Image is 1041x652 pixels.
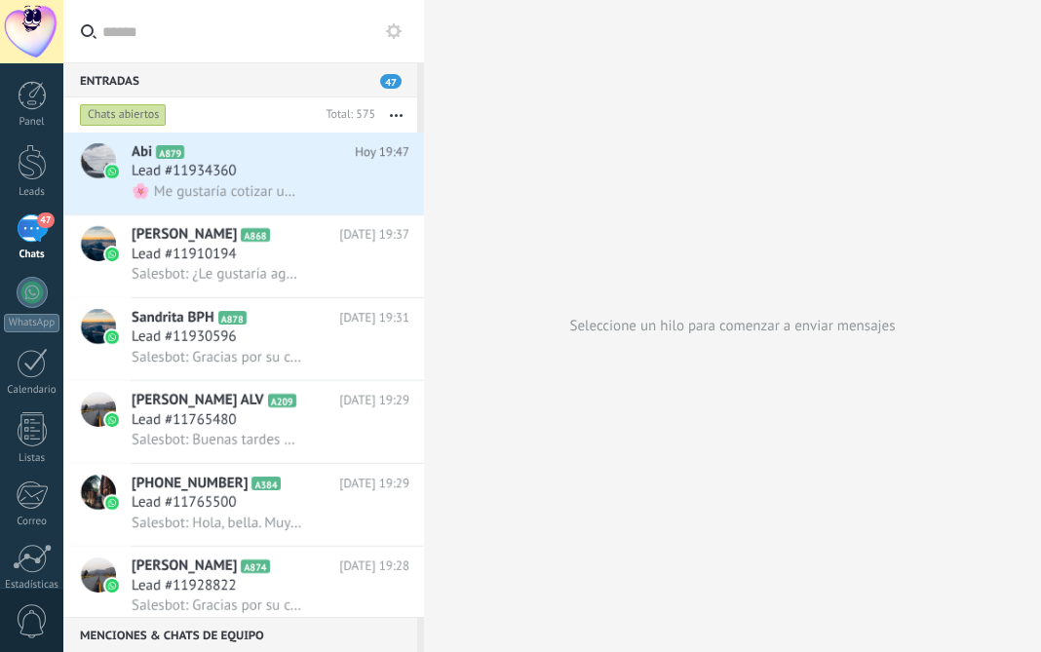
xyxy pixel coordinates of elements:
div: Chats [4,249,60,261]
span: Sandrita BPH [132,308,214,327]
a: avataricon[PERSON_NAME]A868[DATE] 19:37Lead #11910194Salesbot: ¿Le gustaría agendar una cita? 😌 [63,215,424,297]
span: Lead #11910194 [132,245,237,264]
img: icon [105,248,119,261]
img: icon [105,330,119,344]
span: [DATE] 19:29 [339,474,409,493]
span: [DATE] 19:37 [339,225,409,245]
span: [PHONE_NUMBER] [132,474,248,493]
div: Listas [4,452,60,465]
span: Lead #11930596 [132,327,237,347]
img: icon [105,165,119,178]
span: Abi [132,142,152,162]
span: A879 [156,145,184,159]
div: Estadísticas [4,579,60,592]
span: Lead #11934360 [132,162,237,181]
div: Calendario [4,384,60,397]
div: Total: 575 [318,105,375,125]
div: WhatsApp [4,314,59,332]
span: Lead #11765500 [132,493,237,513]
span: A384 [251,477,280,490]
span: [PERSON_NAME] ALV [132,391,264,410]
span: [DATE] 19:28 [339,556,409,576]
a: avataricon[PERSON_NAME]A874[DATE] 19:28Lead #11928822Salesbot: Gracias por su confirmación linda 🥰🌸 [63,547,424,629]
span: Salesbot: Gracias por su confirmación linda 🥰🌸 [132,596,302,615]
a: avatariconSandrita BPHA878[DATE] 19:31Lead #11930596Salesbot: Gracias por su confirmación linda 🥰🌸 [63,298,424,380]
a: avataricon[PERSON_NAME] ALVA209[DATE] 19:29Lead #11765480Salesbot: Buenas tardes bella. ✨ Para co... [63,381,424,463]
span: Salesbot: Gracias por su confirmación linda 🥰🌸 [132,348,302,366]
span: Lead #11928822 [132,576,237,595]
span: Salesbot: ¿Le gustaría agendar una cita? 😌 [132,265,302,284]
div: Entradas [63,62,417,97]
span: [DATE] 19:29 [339,391,409,410]
div: Panel [4,116,60,129]
div: Correo [4,516,60,528]
span: [DATE] 19:31 [339,308,409,327]
span: 🌸 Me gustaría cotizar un servicio en específico [132,182,302,201]
span: Salesbot: Buenas tardes bella. ✨ Para confirmar su cita el día de [DATE] 1pm en sucursal [GEOGRAP... [132,431,302,449]
span: 47 [380,74,402,89]
a: avataricon[PHONE_NUMBER]A384[DATE] 19:29Lead #11765500Salesbot: Hola, bella. Muy buenas tardes 💕 ... [63,464,424,546]
span: [PERSON_NAME] [132,225,237,245]
img: icon [105,496,119,510]
a: avatariconAbiA879Hoy 19:47Lead #11934360🌸 Me gustaría cotizar un servicio en específico [63,133,424,214]
div: Menciones & Chats de equipo [63,617,417,652]
span: A874 [241,559,269,573]
span: A209 [268,394,296,407]
div: Chats abiertos [80,103,167,127]
div: Leads [4,186,60,199]
span: [PERSON_NAME] [132,556,237,576]
span: 47 [37,212,54,228]
img: icon [105,413,119,427]
span: A878 [218,311,247,325]
span: A868 [241,228,269,242]
span: Lead #11765480 [132,410,237,430]
img: icon [105,579,119,593]
span: Salesbot: Hola, bella. Muy buenas tardes 💕 Te saludamos desde [PERSON_NAME] Beauty para comentart... [132,514,302,532]
span: Hoy 19:47 [355,142,409,162]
